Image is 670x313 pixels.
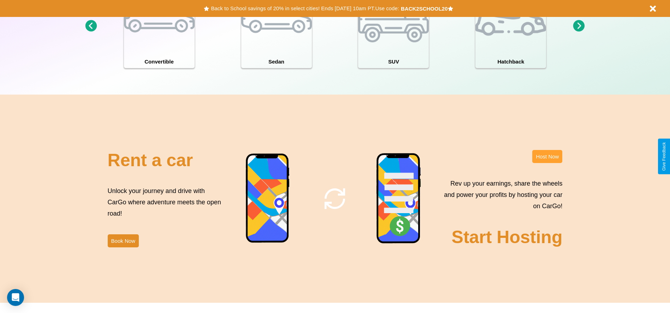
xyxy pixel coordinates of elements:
h4: Convertible [124,55,195,68]
img: phone [376,153,421,245]
h4: Sedan [241,55,312,68]
p: Unlock your journey and drive with CarGo where adventure meets the open road! [108,185,224,219]
p: Rev up your earnings, share the wheels and power your profits by hosting your car on CarGo! [440,178,562,212]
img: phone [245,153,290,244]
div: Open Intercom Messenger [7,289,24,306]
h2: Start Hosting [452,227,563,247]
h4: Hatchback [475,55,546,68]
button: Back to School savings of 20% in select cities! Ends [DATE] 10am PT.Use code: [209,4,401,13]
div: Give Feedback [662,142,666,171]
b: BACK2SCHOOL20 [401,6,448,12]
button: Host Now [532,150,562,163]
h2: Rent a car [108,150,193,170]
h4: SUV [358,55,429,68]
button: Book Now [108,234,139,247]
